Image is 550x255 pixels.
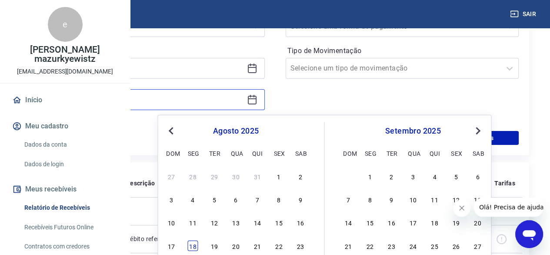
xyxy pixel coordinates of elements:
[252,171,263,181] div: Choose quinta-feira, 31 de julho de 2025
[17,67,113,76] p: [EMAIL_ADDRESS][DOMAIN_NAME]
[230,194,241,205] div: Choose quarta-feira, 6 de agosto de 2025
[230,217,241,228] div: Choose quarta-feira, 13 de agosto de 2025
[451,148,461,158] div: sex
[451,194,461,205] div: Choose sexta-feira, 12 de setembro de 2025
[365,217,375,228] div: Choose segunda-feira, 15 de setembro de 2025
[473,240,483,251] div: Choose sábado, 27 de setembro de 2025
[365,194,375,205] div: Choose segunda-feira, 8 de setembro de 2025
[230,148,241,158] div: qua
[273,217,284,228] div: Choose sexta-feira, 15 de agosto de 2025
[343,240,353,251] div: Choose domingo, 21 de setembro de 2025
[408,217,418,228] div: Choose quarta-feira, 17 de setembro de 2025
[165,126,307,136] div: agosto 2025
[209,217,220,228] div: Choose terça-feira, 12 de agosto de 2025
[252,217,263,228] div: Choose quinta-feira, 14 de agosto de 2025
[473,217,483,228] div: Choose sábado, 20 de setembro de 2025
[287,46,517,56] label: Tipo de Movimentação
[365,171,375,181] div: Choose segunda-feira, 1 de setembro de 2025
[386,240,397,251] div: Choose terça-feira, 23 de setembro de 2025
[295,240,306,251] div: Choose sábado, 23 de agosto de 2025
[515,220,543,248] iframe: Botão para abrir a janela de mensagens
[252,148,263,158] div: qui
[10,91,120,110] a: Início
[343,217,353,228] div: Choose domingo, 14 de setembro de 2025
[408,148,418,158] div: qua
[408,240,418,251] div: Choose quarta-feira, 24 de setembro de 2025
[230,171,241,181] div: Choose quarta-feira, 30 de julho de 2025
[166,217,177,228] div: Choose domingo, 10 de agosto de 2025
[5,6,73,13] span: Olá! Precisa de ajuda?
[295,194,306,205] div: Choose sábado, 9 de agosto de 2025
[39,93,243,106] input: Data final
[209,171,220,181] div: Choose terça-feira, 29 de julho de 2025
[209,194,220,205] div: Choose terça-feira, 5 de agosto de 2025
[166,171,177,181] div: Choose domingo, 27 de julho de 2025
[295,148,306,158] div: sab
[21,218,120,236] a: Recebíveis Futuros Online
[252,194,263,205] div: Choose quinta-feira, 7 de agosto de 2025
[188,148,198,158] div: seg
[230,240,241,251] div: Choose quarta-feira, 20 de agosto de 2025
[31,44,265,54] p: Período personalizado
[166,126,176,136] button: Previous Month
[166,148,177,158] div: dom
[188,171,198,181] div: Choose segunda-feira, 28 de julho de 2025
[451,171,461,181] div: Choose sexta-feira, 5 de setembro de 2025
[408,194,418,205] div: Choose quarta-feira, 10 de setembro de 2025
[273,240,284,251] div: Choose sexta-feira, 22 de agosto de 2025
[386,194,397,205] div: Choose terça-feira, 9 de setembro de 2025
[386,148,397,158] div: ter
[343,171,353,181] div: Choose domingo, 31 de agosto de 2025
[273,171,284,181] div: Choose sexta-feira, 1 de agosto de 2025
[166,240,177,251] div: Choose domingo, 17 de agosto de 2025
[408,171,418,181] div: Choose quarta-feira, 3 de setembro de 2025
[453,199,470,217] iframe: Fechar mensagem
[430,194,440,205] div: Choose quinta-feira, 11 de setembro de 2025
[494,179,515,188] p: Tarifas
[48,7,83,42] div: e
[21,199,120,217] a: Relatório de Recebíveis
[386,171,397,181] div: Choose terça-feira, 2 de setembro de 2025
[508,6,540,22] button: Sair
[273,148,284,158] div: sex
[295,171,306,181] div: Choose sábado, 2 de agosto de 2025
[473,148,483,158] div: sab
[166,194,177,205] div: Choose domingo, 3 de agosto de 2025
[126,179,155,188] p: Descrição
[430,148,440,158] div: qui
[209,148,220,158] div: ter
[252,240,263,251] div: Choose quinta-feira, 21 de agosto de 2025
[21,155,120,173] a: Dados de login
[474,198,543,217] iframe: Mensagem da empresa
[21,136,120,154] a: Dados da conta
[188,240,198,251] div: Choose segunda-feira, 18 de agosto de 2025
[365,148,375,158] div: seg
[343,194,353,205] div: Choose domingo, 7 de setembro de 2025
[343,148,353,158] div: dom
[7,45,123,64] p: [PERSON_NAME] mazurkyewistz
[365,240,375,251] div: Choose segunda-feira, 22 de setembro de 2025
[188,217,198,228] div: Choose segunda-feira, 11 de agosto de 2025
[188,194,198,205] div: Choose segunda-feira, 4 de agosto de 2025
[273,194,284,205] div: Choose sexta-feira, 8 de agosto de 2025
[473,194,483,205] div: Choose sábado, 13 de setembro de 2025
[10,180,120,199] button: Meus recebíveis
[451,240,461,251] div: Choose sexta-feira, 26 de setembro de 2025
[10,117,120,136] button: Meu cadastro
[473,171,483,181] div: Choose sábado, 6 de setembro de 2025
[342,126,484,136] div: setembro 2025
[430,171,440,181] div: Choose quinta-feira, 4 de setembro de 2025
[295,217,306,228] div: Choose sábado, 16 de agosto de 2025
[39,62,243,75] input: Data inicial
[451,217,461,228] div: Choose sexta-feira, 19 de setembro de 2025
[473,126,483,136] button: Next Month
[430,240,440,251] div: Choose quinta-feira, 25 de setembro de 2025
[209,240,220,251] div: Choose terça-feira, 19 de agosto de 2025
[386,217,397,228] div: Choose terça-feira, 16 de setembro de 2025
[430,217,440,228] div: Choose quinta-feira, 18 de setembro de 2025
